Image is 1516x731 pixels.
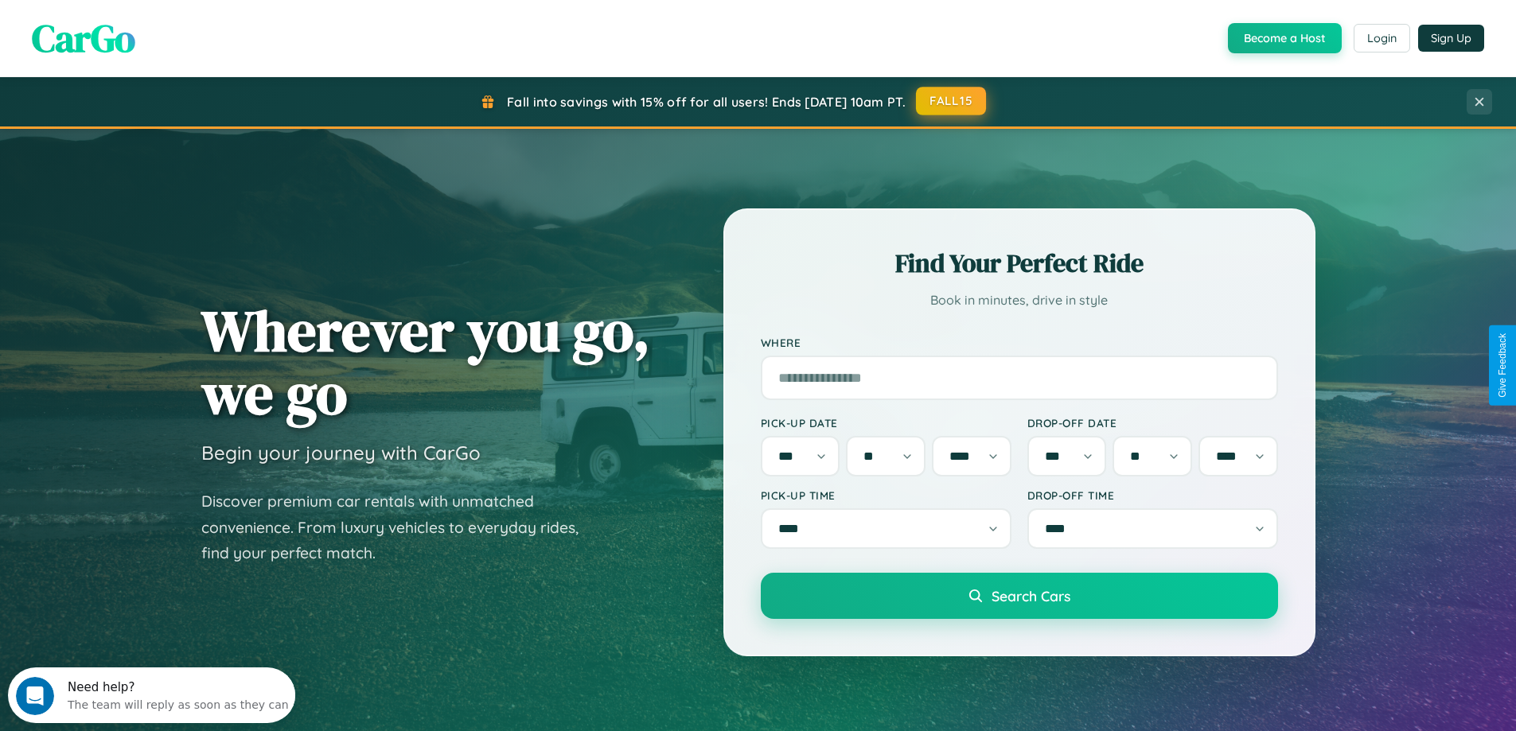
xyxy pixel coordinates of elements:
[1354,24,1410,52] button: Login
[6,6,296,50] div: Open Intercom Messenger
[201,299,650,425] h1: Wherever you go, we go
[761,336,1278,349] label: Where
[916,87,986,115] button: FALL15
[201,488,599,566] p: Discover premium car rentals with unmatched convenience. From luxury vehicles to everyday rides, ...
[761,488,1011,502] label: Pick-up Time
[761,246,1278,281] h2: Find Your Perfect Ride
[761,416,1011,430] label: Pick-up Date
[761,573,1278,619] button: Search Cars
[1027,416,1278,430] label: Drop-off Date
[1418,25,1484,52] button: Sign Up
[8,667,295,723] iframe: Intercom live chat discovery launcher
[1228,23,1342,53] button: Become a Host
[60,26,281,43] div: The team will reply as soon as they can
[201,441,481,465] h3: Begin your journey with CarGo
[992,587,1070,605] span: Search Cars
[761,289,1278,312] p: Book in minutes, drive in style
[32,12,135,64] span: CarGo
[507,94,906,110] span: Fall into savings with 15% off for all users! Ends [DATE] 10am PT.
[60,14,281,26] div: Need help?
[1027,488,1278,502] label: Drop-off Time
[16,677,54,715] iframe: Intercom live chat
[1497,333,1508,398] div: Give Feedback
